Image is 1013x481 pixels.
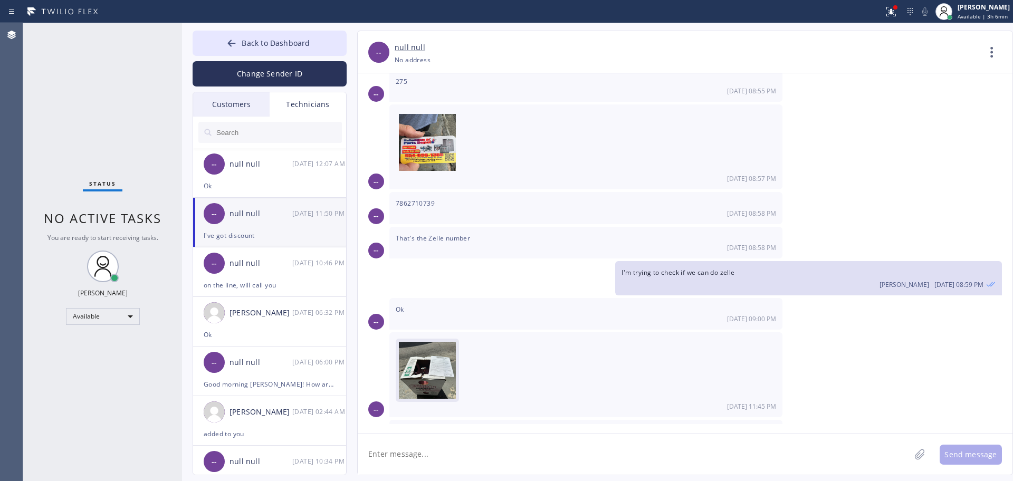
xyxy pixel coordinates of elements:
[358,434,910,475] textarea: To enrich screen reader interactions, please activate Accessibility in Grammarly extension settings
[204,180,336,192] div: Ok
[292,406,347,418] div: 08/20/2025 9:44 AM
[389,227,782,258] div: 08/21/2025 9:58 AM
[204,229,336,242] div: I've got discount
[230,307,292,319] div: [PERSON_NAME]
[193,31,347,56] button: Back to Dashboard
[292,356,347,368] div: 08/21/2025 9:00 AM
[918,4,932,19] button: Mute
[270,92,346,117] div: Technicians
[230,158,292,170] div: null null
[395,42,425,54] a: null null
[396,199,435,208] span: 7862710739
[292,207,347,219] div: 08/21/2025 9:50 AM
[230,357,292,369] div: null null
[292,158,347,170] div: 08/21/2025 9:07 AM
[389,192,782,224] div: 08/21/2025 9:58 AM
[89,180,116,187] span: Status
[374,403,379,416] span: --
[389,332,782,417] div: 08/21/2025 9:45 AM
[395,54,431,66] div: No address
[204,378,336,390] div: Good morning [PERSON_NAME]! How are you? What's with your second job from [DATE]?
[230,208,292,220] div: null null
[727,174,776,183] span: [DATE] 08:57 PM
[212,357,217,369] span: --
[374,210,379,222] span: --
[399,342,456,405] img: ME07cd73d1308c7595a18268844122b4c4
[374,176,379,188] span: --
[389,420,782,451] div: 08/21/2025 9:50 AM
[193,92,270,117] div: Customers
[396,77,407,86] span: 275
[940,445,1002,465] button: Send message
[399,114,456,177] img: MEc0839c5fb722ad66d5940a738d532e5a
[204,401,225,422] img: user.png
[389,298,782,330] div: 08/21/2025 9:00 AM
[204,302,225,323] img: user.png
[727,402,776,411] span: [DATE] 11:45 PM
[880,280,929,289] span: [PERSON_NAME]
[230,257,292,270] div: null null
[727,86,776,95] span: [DATE] 08:55 PM
[212,257,217,270] span: --
[292,455,347,467] div: 08/20/2025 9:34 AM
[215,122,342,143] input: Search
[374,316,379,328] span: --
[204,279,336,291] div: on the line, will call you
[292,306,347,319] div: 08/21/2025 9:32 AM
[47,233,158,242] span: You are ready to start receiving tasks.
[615,261,1002,295] div: 08/21/2025 9:59 AM
[958,13,1008,20] span: Available | 3h 6min
[44,209,161,227] span: No active tasks
[204,428,336,440] div: added to you
[78,288,128,297] div: [PERSON_NAME]
[396,305,404,314] span: Ok
[242,38,310,48] span: Back to Dashboard
[204,329,336,341] div: Ok
[396,234,470,243] span: That's the Zelle number
[376,46,381,59] span: --
[622,268,734,277] span: I'm trying to check if we can do zelle
[193,61,347,86] button: Change Sender ID
[727,209,776,218] span: [DATE] 08:58 PM
[727,243,776,252] span: [DATE] 08:58 PM
[958,3,1010,12] div: [PERSON_NAME]
[66,308,140,325] div: Available
[230,406,292,418] div: [PERSON_NAME]
[374,88,379,100] span: --
[212,208,217,220] span: --
[374,244,379,256] span: --
[727,314,776,323] span: [DATE] 09:00 PM
[212,456,217,468] span: --
[292,257,347,269] div: 08/21/2025 9:46 AM
[212,158,217,170] span: --
[389,104,782,189] div: 08/21/2025 9:57 AM
[389,70,782,102] div: 08/21/2025 9:55 AM
[230,456,292,468] div: null null
[934,280,983,289] span: [DATE] 08:59 PM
